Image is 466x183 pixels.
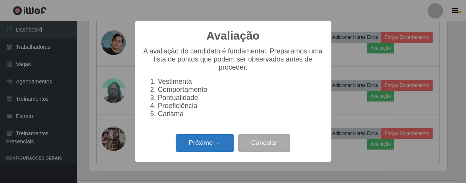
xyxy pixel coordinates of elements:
[158,110,324,118] li: Carisma
[158,86,324,94] li: Comportamento
[158,94,324,102] li: Pontualidade
[143,47,324,72] p: A avaliação do candidato é fundamental. Preparamos uma lista de pontos que podem ser observados a...
[238,134,290,152] button: Cancelar
[158,102,324,110] li: Proeficiência
[158,78,324,86] li: Vestimenta
[176,134,234,152] button: Próximo →
[206,29,260,43] h2: Avaliação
